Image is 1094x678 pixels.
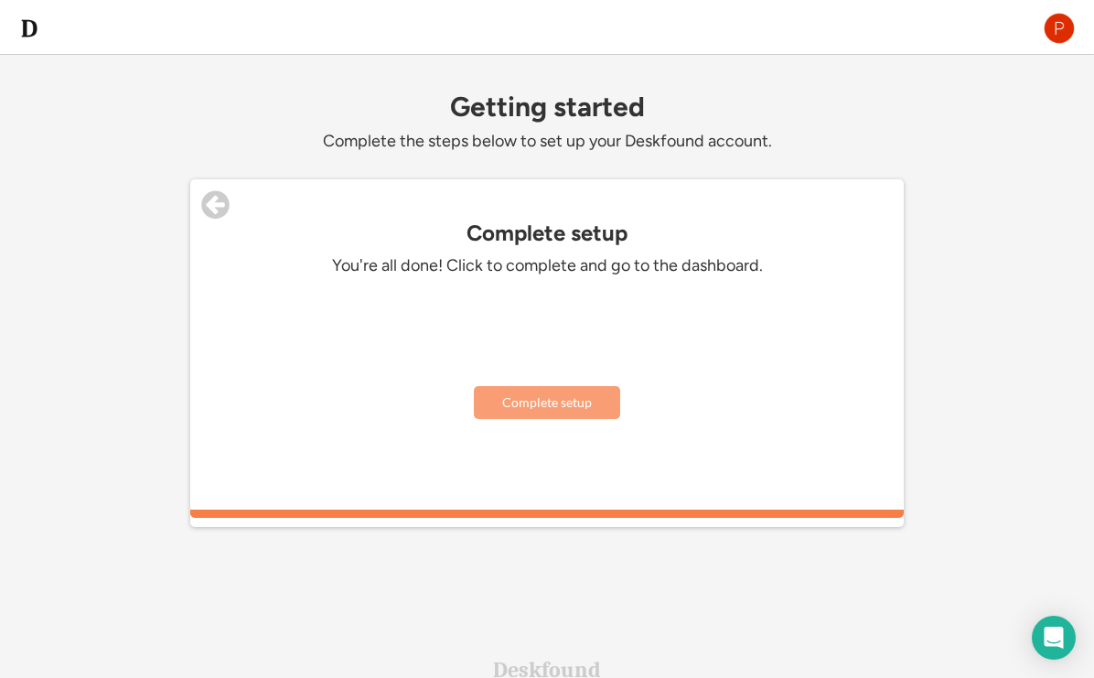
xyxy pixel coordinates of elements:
[474,386,620,419] button: Complete setup
[18,17,40,39] img: d-whitebg.png
[190,221,904,246] div: Complete setup
[190,91,904,122] div: Getting started
[1043,12,1076,45] img: P.png
[194,510,900,518] div: 100%
[1032,616,1076,660] div: Open Intercom Messenger
[273,255,821,276] div: You're all done! Click to complete and go to the dashboard.
[190,131,904,152] div: Complete the steps below to set up your Deskfound account.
